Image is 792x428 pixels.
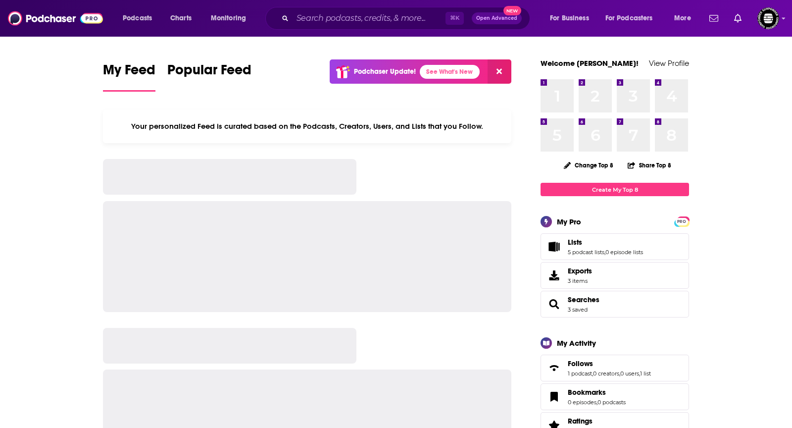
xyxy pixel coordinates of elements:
[568,370,592,377] a: 1 podcast
[599,10,667,26] button: open menu
[639,370,640,377] span: ,
[354,67,416,76] p: Podchaser Update!
[541,383,689,410] span: Bookmarks
[170,11,192,25] span: Charts
[541,262,689,289] a: Exports
[568,417,593,426] span: Ratings
[103,109,511,143] div: Your personalized Feed is curated based on the Podcasts, Creators, Users, and Lists that you Follow.
[445,12,464,25] span: ⌘ K
[550,11,589,25] span: For Business
[730,10,745,27] a: Show notifications dropdown
[103,61,155,92] a: My Feed
[604,249,605,256] span: ,
[544,240,564,254] a: Lists
[593,370,619,377] a: 0 creators
[676,217,688,225] a: PRO
[476,16,517,21] span: Open Advanced
[103,61,155,84] span: My Feed
[568,359,651,368] a: Follows
[627,156,672,175] button: Share Top 8
[557,217,581,226] div: My Pro
[757,7,779,29] img: User Profile
[541,233,689,260] span: Lists
[544,297,564,311] a: Searches
[167,61,251,92] a: Popular Feed
[541,183,689,196] a: Create My Top 8
[568,267,592,275] span: Exports
[674,11,691,25] span: More
[204,10,259,26] button: open menu
[568,238,582,247] span: Lists
[472,12,522,24] button: Open AdvancedNew
[757,7,779,29] button: Show profile menu
[596,399,597,406] span: ,
[568,238,643,247] a: Lists
[705,10,722,27] a: Show notifications dropdown
[620,370,639,377] a: 0 users
[568,249,604,256] a: 5 podcast lists
[8,9,103,28] img: Podchaser - Follow, Share and Rate Podcasts
[640,370,651,377] a: 1 list
[503,6,521,15] span: New
[164,10,198,26] a: Charts
[597,399,626,406] a: 0 podcasts
[557,338,596,348] div: My Activity
[568,399,596,406] a: 0 episodes
[649,58,689,68] a: View Profile
[568,417,626,426] a: Ratings
[543,10,601,26] button: open menu
[544,268,564,282] span: Exports
[167,61,251,84] span: Popular Feed
[541,58,639,68] a: Welcome [PERSON_NAME]!
[558,159,619,171] button: Change Top 8
[568,388,626,397] a: Bookmarks
[568,277,592,284] span: 3 items
[605,11,653,25] span: For Podcasters
[619,370,620,377] span: ,
[568,388,606,397] span: Bookmarks
[116,10,165,26] button: open menu
[123,11,152,25] span: Podcasts
[757,7,779,29] span: Logged in as KarinaSabol
[667,10,703,26] button: open menu
[420,65,480,79] a: See What's New
[568,295,599,304] a: Searches
[568,306,588,313] a: 3 saved
[293,10,445,26] input: Search podcasts, credits, & more...
[544,390,564,404] a: Bookmarks
[275,7,540,30] div: Search podcasts, credits, & more...
[605,249,643,256] a: 0 episode lists
[211,11,246,25] span: Monitoring
[544,361,564,375] a: Follows
[541,291,689,318] span: Searches
[676,218,688,225] span: PRO
[568,359,593,368] span: Follows
[592,370,593,377] span: ,
[541,355,689,381] span: Follows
